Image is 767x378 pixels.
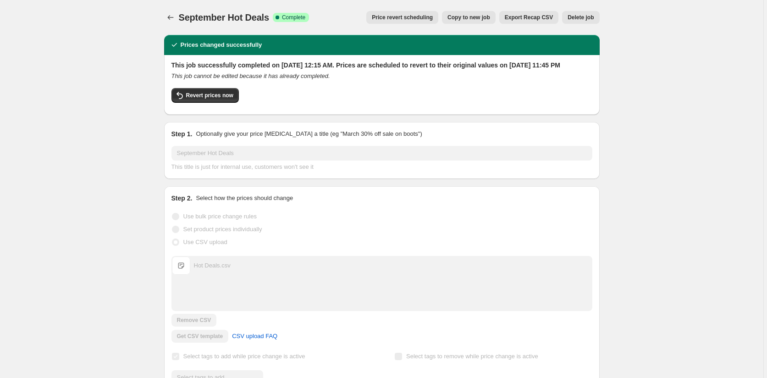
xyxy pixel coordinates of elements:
[568,14,594,21] span: Delete job
[183,353,305,360] span: Select tags to add while price change is active
[171,129,193,139] h2: Step 1.
[183,226,262,233] span: Set product prices individually
[186,92,233,99] span: Revert prices now
[183,239,227,245] span: Use CSV upload
[196,194,293,203] p: Select how the prices should change
[562,11,599,24] button: Delete job
[282,14,305,21] span: Complete
[171,61,592,70] h2: This job successfully completed on [DATE] 12:15 AM. Prices are scheduled to revert to their origi...
[196,129,422,139] p: Optionally give your price [MEDICAL_DATA] a title (eg "March 30% off sale on boots")
[442,11,496,24] button: Copy to new job
[406,353,538,360] span: Select tags to remove while price change is active
[179,12,269,22] span: September Hot Deals
[505,14,553,21] span: Export Recap CSV
[171,163,314,170] span: This title is just for internal use, customers won't see it
[171,194,193,203] h2: Step 2.
[171,88,239,103] button: Revert prices now
[232,332,277,341] span: CSV upload FAQ
[447,14,490,21] span: Copy to new job
[194,261,231,270] div: Hot Deals.csv
[181,40,262,50] h2: Prices changed successfully
[499,11,558,24] button: Export Recap CSV
[164,11,177,24] button: Price change jobs
[171,72,330,79] i: This job cannot be edited because it has already completed.
[183,213,257,220] span: Use bulk price change rules
[366,11,438,24] button: Price revert scheduling
[171,146,592,161] input: 30% off holiday sale
[226,329,283,344] a: CSV upload FAQ
[372,14,433,21] span: Price revert scheduling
